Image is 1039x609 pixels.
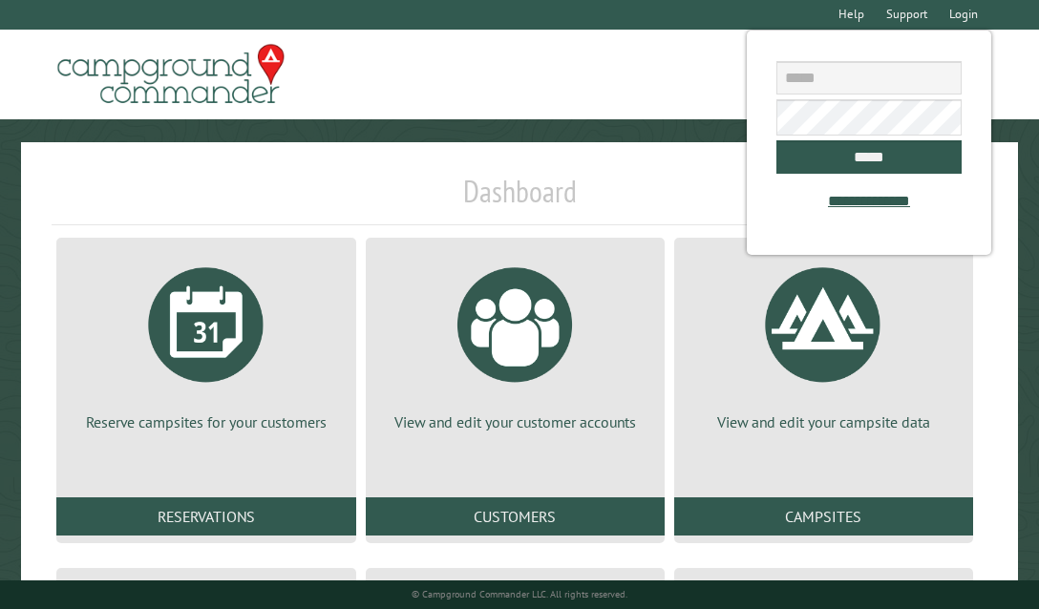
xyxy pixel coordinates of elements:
[412,588,627,600] small: © Campground Commander LLC. All rights reserved.
[79,253,332,432] a: Reserve campsites for your customers
[366,497,665,535] a: Customers
[389,411,642,432] p: View and edit your customer accounts
[52,37,290,112] img: Campground Commander
[56,497,355,535] a: Reservations
[79,411,332,432] p: Reserve campsites for your customers
[697,253,950,432] a: View and edit your campsite data
[389,253,642,432] a: View and edit your customer accounts
[674,497,973,535] a: Campsites
[52,173,986,225] h1: Dashboard
[697,411,950,432] p: View and edit your campsite data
